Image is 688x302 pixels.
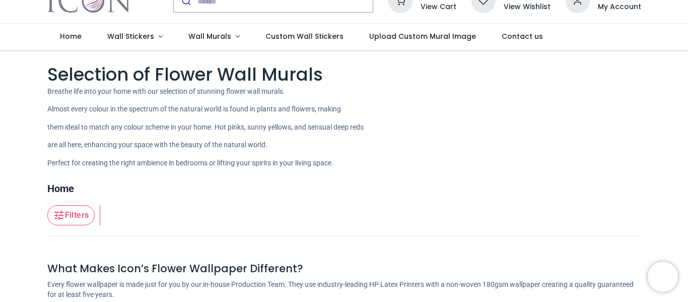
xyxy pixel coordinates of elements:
[175,24,252,50] a: Wall Murals
[47,205,95,225] button: Filters
[421,2,456,12] a: View Cart
[47,123,641,133] p: them ideal to match any colour scheme in your home. Hot pinks, sunny yellows, and sensual deep reds
[502,31,543,41] span: Contact us
[47,182,74,196] a: Home
[47,87,641,97] p: Breathe life into your home with our selection of stunning flower wall murals.
[47,62,641,87] h1: Selection of Flower Wall Murals
[60,31,82,41] span: Home
[47,104,641,114] p: Almost every colour in the spectrum of the natural world is found in plants and flowers, making
[598,2,641,12] a: My Account
[95,24,176,50] a: Wall Stickers
[188,31,231,41] span: Wall Murals
[47,158,641,168] p: Perfect for creating the right ambience in bedrooms or lifting your spirits in your living space.
[47,261,641,276] h4: What Makes Icon’s Flower Wallpaper Different?
[107,31,154,41] span: Wall Stickers
[369,31,476,41] span: Upload Custom Mural Image
[47,280,641,299] p: Every flower wallpaper is made just for you by our in-house Production Team. They use industry-le...
[648,262,678,292] iframe: Brevo live chat
[47,140,641,150] p: are all here, enhancing your space with the beauty of the natural world.
[265,31,343,41] span: Custom Wall Stickers
[504,2,551,12] a: View Wishlist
